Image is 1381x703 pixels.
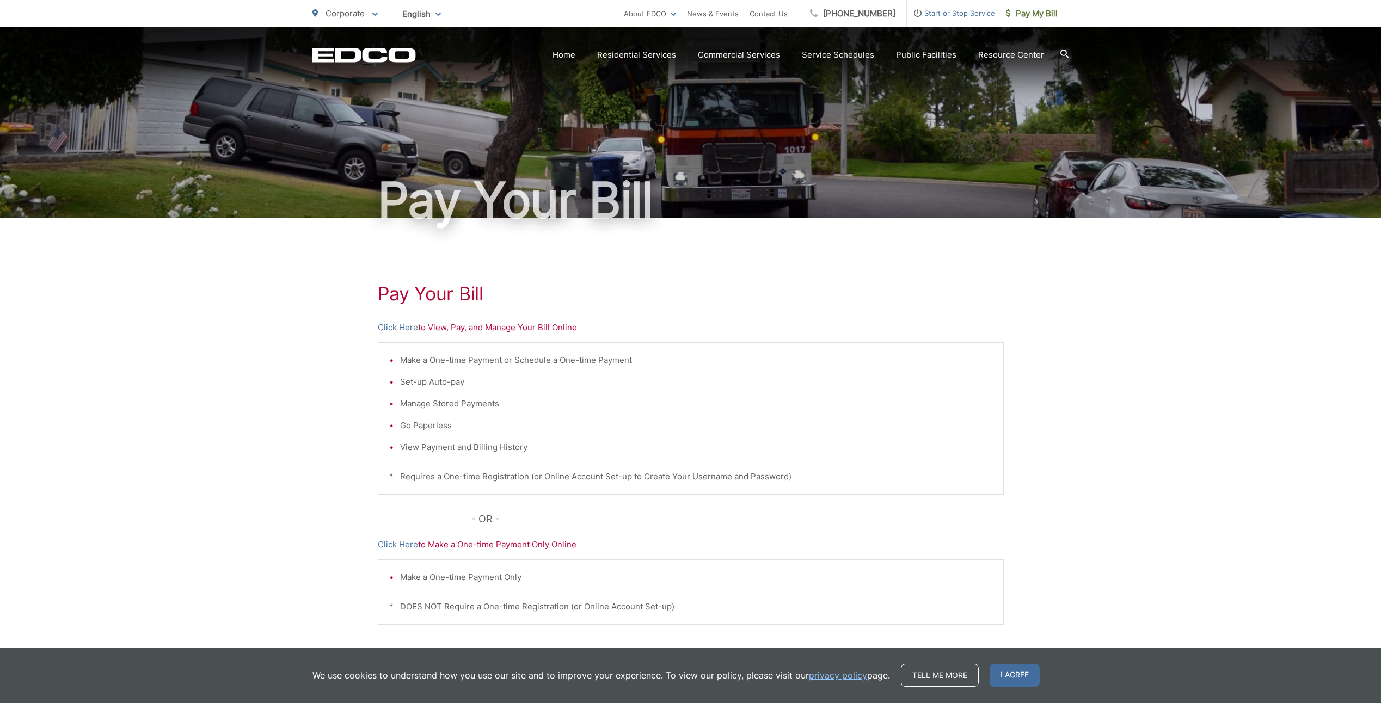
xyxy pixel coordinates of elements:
a: Commercial Services [698,48,780,61]
a: Tell me more [901,664,979,687]
li: Go Paperless [400,419,992,432]
a: Residential Services [597,48,676,61]
a: EDCD logo. Return to the homepage. [312,47,416,63]
span: I agree [990,664,1040,687]
a: Service Schedules [802,48,874,61]
h1: Pay Your Bill [312,173,1069,227]
li: View Payment and Billing History [400,441,992,454]
a: Resource Center [978,48,1044,61]
a: privacy policy [809,669,867,682]
a: Click Here [378,538,418,551]
p: * Requires a One-time Registration (or Online Account Set-up to Create Your Username and Password) [389,470,992,483]
li: Make a One-time Payment Only [400,571,992,584]
a: Contact Us [750,7,788,20]
li: Set-up Auto-pay [400,375,992,388]
span: Corporate [326,8,365,18]
a: Click Here [378,321,418,334]
a: About EDCO [624,7,676,20]
p: to Make a One-time Payment Only Online [378,538,1004,551]
li: Make a One-time Payment or Schedule a One-time Payment [400,354,992,367]
span: Pay My Bill [1006,7,1058,20]
span: English [394,4,449,23]
h1: Pay Your Bill [378,283,1004,305]
p: - OR - [471,511,1004,527]
li: Manage Stored Payments [400,397,992,410]
p: to View, Pay, and Manage Your Bill Online [378,321,1004,334]
p: We use cookies to understand how you use our site and to improve your experience. To view our pol... [312,669,890,682]
a: Home [553,48,575,61]
a: News & Events [687,7,739,20]
p: * DOES NOT Require a One-time Registration (or Online Account Set-up) [389,600,992,613]
a: Public Facilities [896,48,956,61]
